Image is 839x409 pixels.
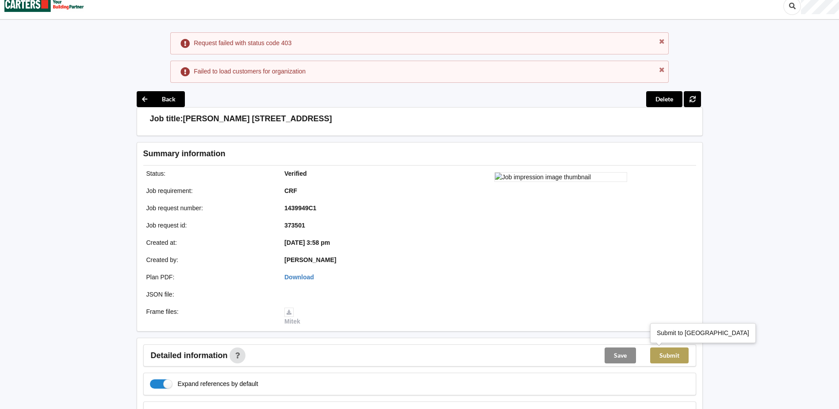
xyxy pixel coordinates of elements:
[284,308,300,325] a: Mitek
[180,39,659,48] div: Request failed with status code 403
[180,67,659,77] div: Failed to load customers for organization
[150,114,183,124] h3: Job title:
[284,256,336,263] b: [PERSON_NAME]
[137,91,185,107] button: Back
[284,274,314,281] a: Download
[140,169,279,178] div: Status :
[151,351,228,359] span: Detailed information
[183,114,332,124] h3: [PERSON_NAME] [STREET_ADDRESS]
[140,255,279,264] div: Created by :
[140,204,279,212] div: Job request number :
[150,379,258,389] label: Expand references by default
[284,204,316,212] b: 1439949C1
[646,91,682,107] button: Delete
[140,307,279,326] div: Frame files :
[284,187,297,194] b: CRF
[140,273,279,282] div: Plan PDF :
[140,238,279,247] div: Created at :
[143,149,555,159] h3: Summary information
[494,172,627,182] img: Job impression image thumbnail
[657,328,749,337] div: Submit to [GEOGRAPHIC_DATA]
[284,170,307,177] b: Verified
[140,290,279,299] div: JSON file :
[140,186,279,195] div: Job requirement :
[140,221,279,230] div: Job request id :
[284,222,305,229] b: 373501
[650,347,689,363] button: Submit
[284,239,330,246] b: [DATE] 3:58 pm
